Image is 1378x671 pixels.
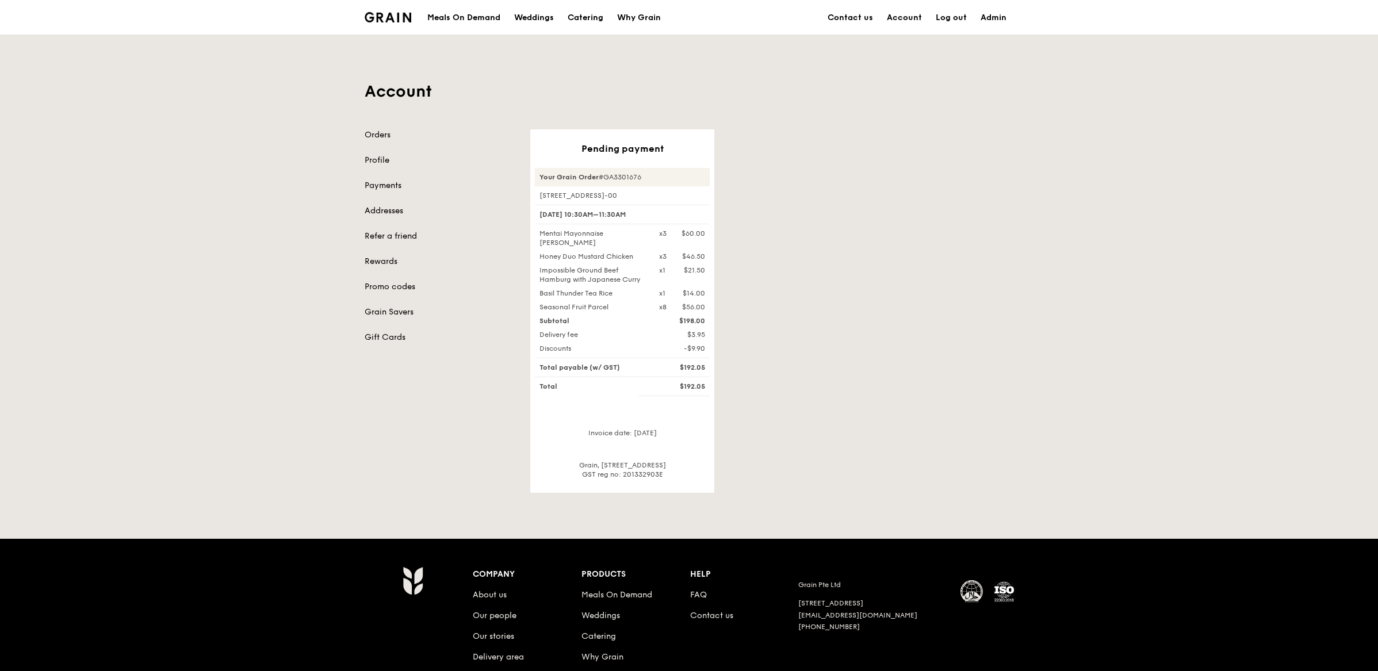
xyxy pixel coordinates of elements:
[365,231,516,242] a: Refer a friend
[659,266,665,275] div: x1
[535,168,710,186] div: #GA3301676
[880,1,929,35] a: Account
[533,229,652,247] div: Mentai Mayonnaise [PERSON_NAME]
[365,306,516,318] a: Grain Savers
[659,252,667,261] div: x3
[652,363,712,372] div: $192.05
[798,599,947,608] div: [STREET_ADDRESS]
[535,191,710,200] div: [STREET_ADDRESS]-00
[960,580,983,603] img: MUIS Halal Certified
[659,229,667,238] div: x3
[683,289,705,298] div: $14.00
[507,1,561,35] a: Weddings
[682,229,705,238] div: $60.00
[365,205,516,217] a: Addresses
[682,252,705,261] div: $46.50
[993,580,1016,603] img: ISO Certified
[581,631,616,641] a: Catering
[682,302,705,312] div: $56.00
[539,173,599,181] strong: Your Grain Order
[568,1,603,35] div: Catering
[533,302,652,312] div: Seasonal Fruit Parcel
[798,623,860,631] a: [PHONE_NUMBER]
[652,382,712,391] div: $192.05
[659,289,665,298] div: x1
[821,1,880,35] a: Contact us
[798,580,947,589] div: Grain Pte Ltd
[365,332,516,343] a: Gift Cards
[659,302,667,312] div: x8
[365,256,516,267] a: Rewards
[533,344,652,353] div: Discounts
[473,590,507,600] a: About us
[533,382,652,391] div: Total
[690,566,799,582] div: Help
[690,590,707,600] a: FAQ
[365,81,1013,102] h1: Account
[929,1,974,35] a: Log out
[684,266,705,275] div: $21.50
[533,266,652,284] div: Impossible Ground Beef Hamburg with Japanese Curry
[533,252,652,261] div: Honey Duo Mustard Chicken
[365,155,516,166] a: Profile
[539,363,620,371] span: Total payable (w/ GST)
[581,590,652,600] a: Meals On Demand
[581,566,690,582] div: Products
[535,428,710,447] div: Invoice date: [DATE]
[652,344,712,353] div: -$9.90
[403,566,423,595] img: Grain
[581,611,620,620] a: Weddings
[581,652,623,662] a: Why Grain
[533,289,652,298] div: Basil Thunder Tea Rice
[473,611,516,620] a: Our people
[473,631,514,641] a: Our stories
[652,316,712,325] div: $198.00
[365,129,516,141] a: Orders
[535,461,710,479] div: Grain, [STREET_ADDRESS] GST reg no: 201332903E
[652,330,712,339] div: $3.95
[617,1,661,35] div: Why Grain
[974,1,1013,35] a: Admin
[473,566,581,582] div: Company
[427,1,500,35] div: Meals On Demand
[365,180,516,191] a: Payments
[365,12,411,22] img: Grain
[561,1,610,35] a: Catering
[473,652,524,662] a: Delivery area
[533,330,652,339] div: Delivery fee
[365,281,516,293] a: Promo codes
[514,1,554,35] div: Weddings
[610,1,668,35] a: Why Grain
[535,205,710,224] div: [DATE] 10:30AM–11:30AM
[798,611,917,619] a: [EMAIL_ADDRESS][DOMAIN_NAME]
[535,143,710,154] div: Pending payment
[533,316,652,325] div: Subtotal
[690,611,733,620] a: Contact us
